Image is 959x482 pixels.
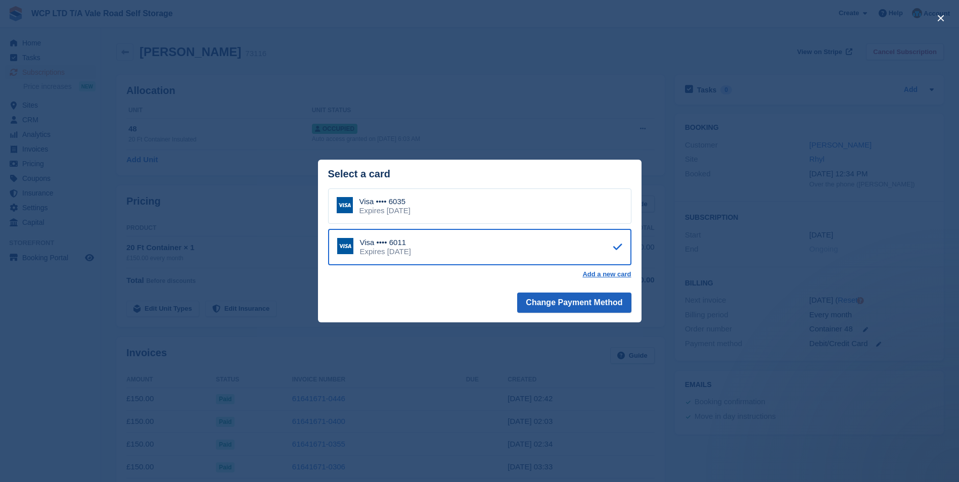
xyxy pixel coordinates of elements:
[360,247,411,256] div: Expires [DATE]
[582,270,631,278] a: Add a new card
[933,10,949,26] button: close
[517,293,631,313] button: Change Payment Method
[337,197,353,213] img: Visa Logo
[359,197,410,206] div: Visa •••• 6035
[360,238,411,247] div: Visa •••• 6011
[359,206,410,215] div: Expires [DATE]
[337,238,353,254] img: Visa Logo
[328,168,631,180] div: Select a card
